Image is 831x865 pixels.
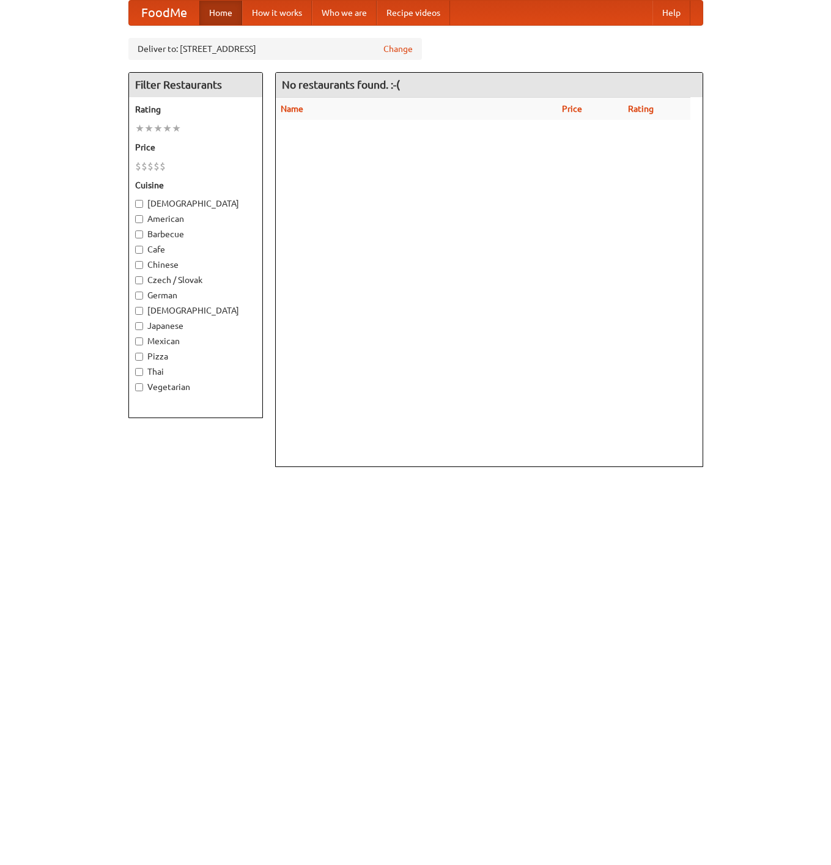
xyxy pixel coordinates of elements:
[135,335,256,347] label: Mexican
[135,274,256,286] label: Czech / Slovak
[153,122,163,135] li: ★
[135,230,143,238] input: Barbecue
[135,103,256,116] h5: Rating
[281,104,303,114] a: Name
[135,322,143,330] input: Japanese
[135,261,143,269] input: Chinese
[562,104,582,114] a: Price
[135,197,256,210] label: [DEMOGRAPHIC_DATA]
[135,337,143,345] input: Mexican
[135,215,143,223] input: American
[147,160,153,173] li: $
[135,292,143,300] input: German
[129,1,199,25] a: FoodMe
[377,1,450,25] a: Recipe videos
[135,353,143,361] input: Pizza
[135,246,143,254] input: Cafe
[128,38,422,60] div: Deliver to: [STREET_ADDRESS]
[135,307,143,315] input: [DEMOGRAPHIC_DATA]
[135,228,256,240] label: Barbecue
[135,259,256,271] label: Chinese
[135,289,256,301] label: German
[135,383,143,391] input: Vegetarian
[135,122,144,135] li: ★
[242,1,312,25] a: How it works
[163,122,172,135] li: ★
[135,368,143,376] input: Thai
[135,160,141,173] li: $
[135,276,143,284] input: Czech / Slovak
[135,320,256,332] label: Japanese
[135,141,256,153] h5: Price
[135,213,256,225] label: American
[144,122,153,135] li: ★
[153,160,160,173] li: $
[141,160,147,173] li: $
[135,350,256,363] label: Pizza
[282,79,400,90] ng-pluralize: No restaurants found. :-(
[199,1,242,25] a: Home
[652,1,690,25] a: Help
[172,122,181,135] li: ★
[135,366,256,378] label: Thai
[129,73,262,97] h4: Filter Restaurants
[135,304,256,317] label: [DEMOGRAPHIC_DATA]
[628,104,654,114] a: Rating
[135,179,256,191] h5: Cuisine
[135,200,143,208] input: [DEMOGRAPHIC_DATA]
[312,1,377,25] a: Who we are
[135,243,256,256] label: Cafe
[160,160,166,173] li: $
[383,43,413,55] a: Change
[135,381,256,393] label: Vegetarian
